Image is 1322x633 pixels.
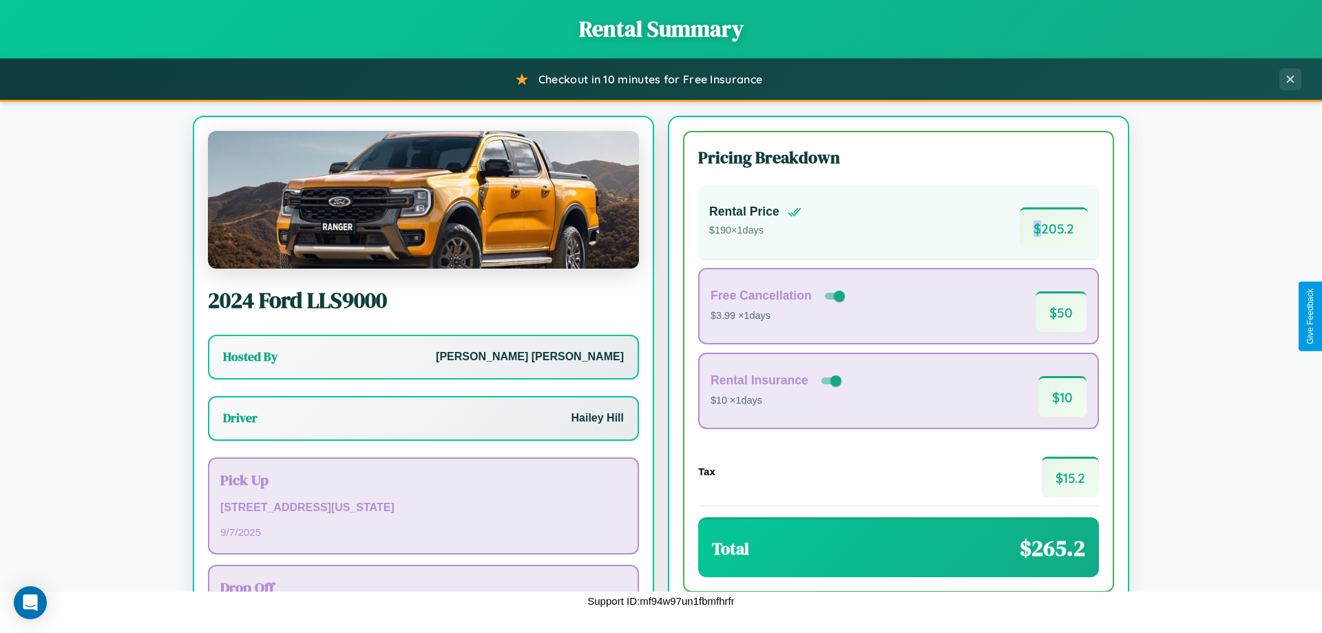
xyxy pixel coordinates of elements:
span: $ 265.2 [1020,533,1085,563]
h4: Rental Insurance [711,373,808,388]
img: Ford LLS9000 [208,131,639,269]
div: Give Feedback [1305,289,1315,344]
h2: 2024 Ford LLS9000 [208,285,639,315]
p: $ 190 × 1 days [709,222,801,240]
p: $10 × 1 days [711,392,844,410]
span: $ 15.2 [1042,457,1099,497]
p: Support ID: mf94w97un1fbmfhrfr [587,592,734,610]
span: $ 10 [1038,376,1087,417]
h3: Pick Up [220,470,627,490]
h1: Rental Summary [14,14,1308,44]
p: Hailey Hill [571,408,624,428]
h3: Driver [223,410,258,426]
span: $ 50 [1036,291,1087,332]
p: [STREET_ADDRESS][US_STATE] [220,498,627,518]
h4: Free Cancellation [711,289,812,303]
span: Checkout in 10 minutes for Free Insurance [538,72,762,86]
h3: Drop Off [220,577,627,597]
p: $3.99 × 1 days [711,307,848,325]
p: [PERSON_NAME] [PERSON_NAME] [436,347,624,367]
h4: Rental Price [709,205,779,219]
h3: Total [712,537,749,560]
div: Open Intercom Messenger [14,586,47,619]
h3: Hosted By [223,349,277,365]
p: 9 / 7 / 2025 [220,523,627,541]
h4: Tax [698,466,715,477]
span: $ 205.2 [1020,207,1088,248]
h3: Pricing Breakdown [698,146,1099,169]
